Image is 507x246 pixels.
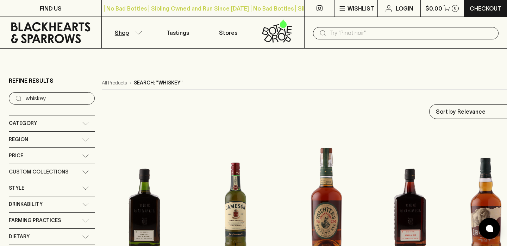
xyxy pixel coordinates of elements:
img: bubble-icon [486,225,493,232]
span: Custom Collections [9,168,68,176]
div: Category [9,115,95,131]
span: Region [9,135,28,144]
div: Custom Collections [9,164,95,180]
div: Style [9,180,95,196]
span: Dietary [9,232,30,241]
input: Try “Pinot noir” [26,93,89,104]
span: Drinkability [9,200,43,209]
p: Login [396,4,413,13]
p: Stores [219,29,237,37]
input: Try "Pinot noir" [330,27,493,39]
div: Dietary [9,229,95,245]
span: Category [9,119,37,128]
div: Farming Practices [9,213,95,228]
div: Region [9,132,95,147]
div: Price [9,148,95,164]
p: Tastings [167,29,189,37]
p: Wishlist [348,4,374,13]
p: Sort by Relevance [436,107,486,116]
span: Farming Practices [9,216,61,225]
p: Refine Results [9,76,54,85]
a: Stores [203,17,254,48]
div: Drinkability [9,196,95,212]
a: Tastings [152,17,203,48]
a: All Products [102,79,127,87]
p: 0 [454,6,457,10]
button: Shop [102,17,152,48]
span: Style [9,184,24,193]
p: Checkout [470,4,501,13]
p: › [130,79,131,87]
p: Shop [115,29,129,37]
p: FIND US [40,4,62,13]
p: Search: "whiskey" [134,79,183,87]
span: Price [9,151,23,160]
p: $0.00 [425,4,442,13]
